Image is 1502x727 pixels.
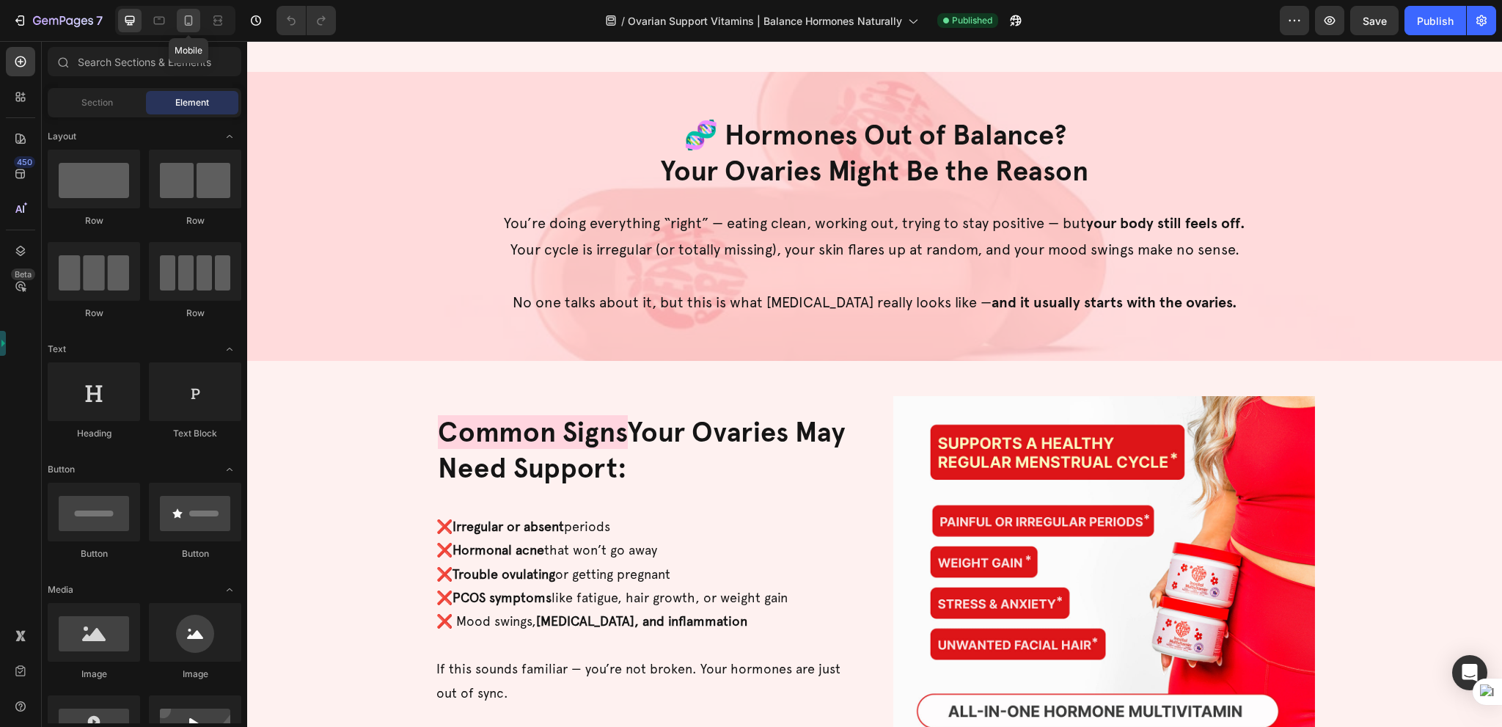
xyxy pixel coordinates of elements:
[218,578,241,602] span: Toggle open
[175,96,209,109] span: Element
[81,96,113,109] span: Section
[48,668,140,681] div: Image
[11,268,35,280] div: Beta
[189,545,608,569] p: ❌ like fatigue, hair growth, or weight gain
[1452,655,1487,690] div: Open Intercom Messenger
[276,6,336,35] div: Undo/Redo
[952,14,992,27] span: Published
[149,427,241,440] div: Text Block
[289,572,500,588] strong: [MEDICAL_DATA], and inflammation
[205,501,297,516] strong: Hormonal acne
[48,307,140,320] div: Row
[149,307,241,320] div: Row
[48,47,241,76] input: Search Sections & Elements
[218,337,241,361] span: Toggle open
[149,214,241,227] div: Row
[207,195,1049,222] p: Your cycle is irregular (or totally missing), your skin flares up at random, and your mood swings...
[14,156,35,168] div: 450
[48,343,66,356] span: Text
[48,130,76,143] span: Layout
[744,252,990,270] strong: and it usually starts with the ovaries.
[205,549,304,564] strong: PCOS symptoms
[188,370,609,449] h2: Your Ovaries May Need Support:
[189,616,608,664] p: If this sounds familiar — you’re not broken. Your hormones are just out of sync.
[205,525,308,541] strong: Trouble ovulating
[621,13,625,29] span: /
[189,474,608,497] p: ❌ periods
[189,522,608,545] p: ❌ or getting pregnant
[628,13,902,29] span: Ovarian Support Vitamins | Balance Hormones Naturally
[191,374,381,408] span: Common Signs
[1404,6,1466,35] button: Publish
[839,173,998,191] strong: your body still feels off.
[6,6,109,35] button: 7
[207,222,1049,274] p: No one talks about it, but this is what [MEDICAL_DATA] really looks like —
[48,427,140,440] div: Heading
[149,668,241,681] div: Image
[48,463,75,476] span: Button
[48,547,140,560] div: Button
[205,478,317,493] strong: Irregular or absent
[247,41,1502,727] iframe: Design area
[189,569,608,592] p: ❌ Mood swings,
[48,583,73,596] span: Media
[1363,15,1387,27] span: Save
[218,125,241,148] span: Toggle open
[1350,6,1399,35] button: Save
[149,547,241,560] div: Button
[96,12,103,29] p: 7
[1417,13,1454,29] div: Publish
[48,214,140,227] div: Row
[189,497,608,521] p: ❌ that won’t go away
[218,458,241,481] span: Toggle open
